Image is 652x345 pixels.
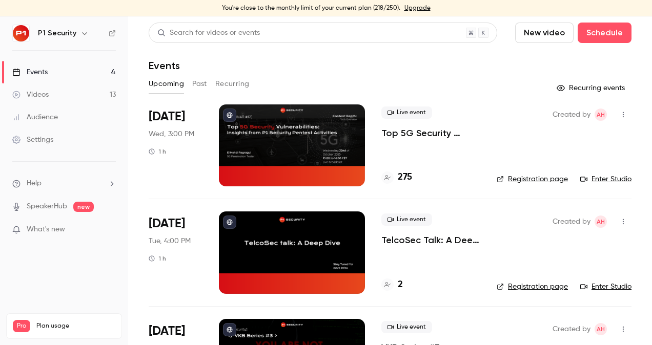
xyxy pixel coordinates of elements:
[497,174,568,184] a: Registration page
[597,109,605,121] span: AH
[381,170,412,184] a: 275
[149,129,194,139] span: Wed, 3:00 PM
[578,23,631,43] button: Schedule
[497,282,568,292] a: Registration page
[597,323,605,335] span: AH
[580,174,631,184] a: Enter Studio
[12,135,53,145] div: Settings
[27,178,42,189] span: Help
[580,282,631,292] a: Enter Studio
[515,23,574,43] button: New video
[157,28,260,38] div: Search for videos or events
[149,59,180,72] h1: Events
[12,112,58,122] div: Audience
[149,236,191,246] span: Tue, 4:00 PM
[381,321,432,333] span: Live event
[381,127,480,139] a: Top 5G Security Vulnerabilities: Insights from P1 Security Pentest Activities
[149,147,166,156] div: 1 h
[381,213,432,226] span: Live event
[149,323,185,339] span: [DATE]
[36,322,115,330] span: Plan usage
[398,170,412,184] h4: 275
[149,76,184,92] button: Upcoming
[553,109,590,121] span: Created by
[13,25,29,41] img: P1 Security
[38,28,76,38] h6: P1 Security
[27,224,65,235] span: What's new
[149,211,202,293] div: Nov 11 Tue, 4:00 PM (Europe/Paris)
[149,215,185,232] span: [DATE]
[381,234,480,246] a: TelcoSec Talk: A Deep Dive
[553,215,590,228] span: Created by
[13,320,30,332] span: Pro
[404,4,431,12] a: Upgrade
[595,215,607,228] span: Amine Hayad
[149,254,166,263] div: 1 h
[595,109,607,121] span: Amine Hayad
[12,90,49,100] div: Videos
[597,215,605,228] span: AH
[595,323,607,335] span: Amine Hayad
[381,278,403,292] a: 2
[553,323,590,335] span: Created by
[381,106,432,119] span: Live event
[12,178,116,189] li: help-dropdown-opener
[73,202,94,212] span: new
[215,76,250,92] button: Recurring
[149,104,202,186] div: Oct 22 Wed, 3:00 PM (Europe/Paris)
[398,278,403,292] h4: 2
[552,80,631,96] button: Recurring events
[27,201,67,212] a: SpeakerHub
[12,67,48,77] div: Events
[192,76,207,92] button: Past
[149,109,185,125] span: [DATE]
